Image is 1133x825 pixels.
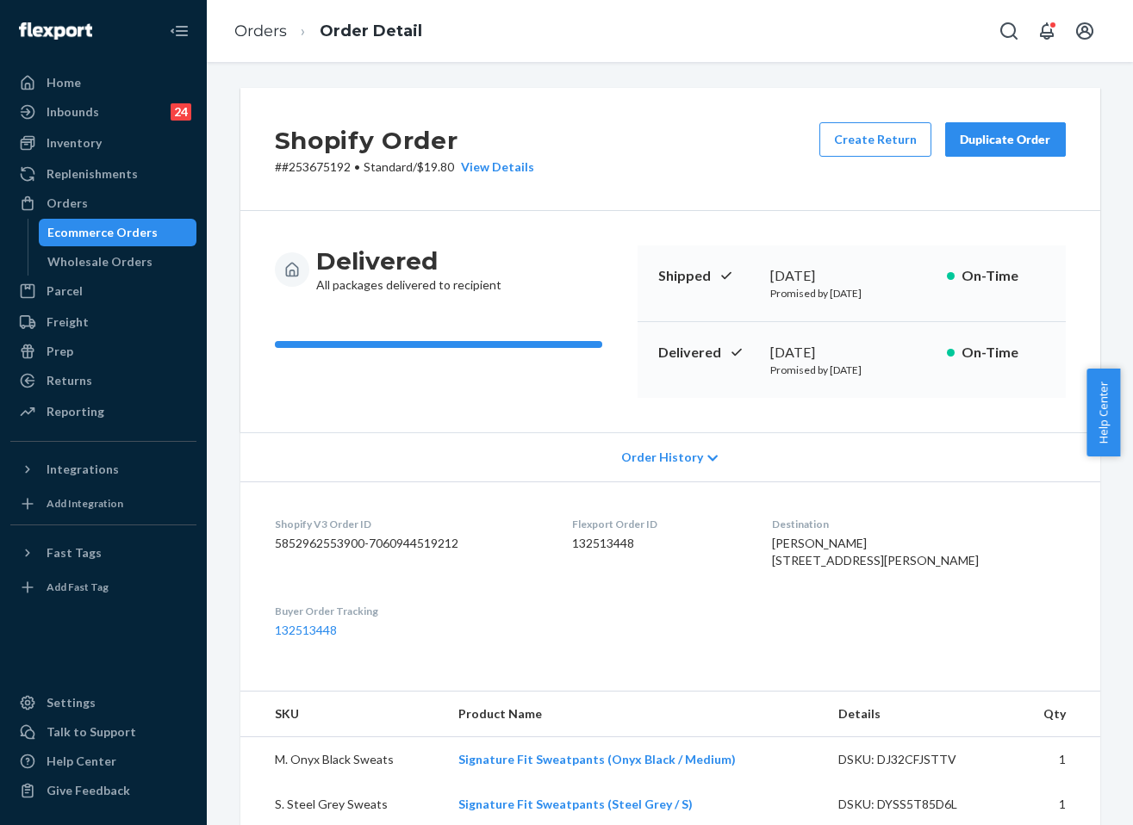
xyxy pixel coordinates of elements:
a: Signature Fit Sweatpants (Onyx Black / Medium) [458,752,736,766]
td: M. Onyx Black Sweats [240,737,445,783]
div: Duplicate Order [960,131,1051,148]
button: Close Navigation [162,14,196,48]
div: Replenishments [47,165,138,183]
h2: Shopify Order [275,122,534,158]
div: Give Feedback [47,782,130,799]
div: All packages delivered to recipient [316,245,501,294]
button: Open account menu [1068,14,1102,48]
div: [DATE] [770,266,933,286]
a: Home [10,69,196,96]
div: Parcel [47,282,83,300]
td: 1 [1013,737,1099,783]
a: Inventory [10,129,196,157]
div: Inbounds [47,103,99,121]
div: 24 [171,103,191,121]
a: Signature Fit Sweatpants (Steel Grey / S) [458,797,693,811]
div: Wholesale Orders [47,253,153,270]
a: Inbounds24 [10,98,196,126]
dt: Destination [772,517,1066,531]
div: Inventory [47,134,102,152]
ol: breadcrumbs [221,6,436,57]
div: [DATE] [770,343,933,363]
a: Orders [234,22,287,40]
div: Add Fast Tag [47,580,109,594]
button: Talk to Support [10,718,196,746]
div: Integrations [47,461,119,478]
p: Shipped [658,266,756,286]
a: 132513448 [275,623,337,637]
div: Ecommerce Orders [47,224,158,241]
button: Create Return [819,122,931,157]
a: Wholesale Orders [39,248,197,276]
a: Help Center [10,747,196,775]
div: Reporting [47,403,104,420]
a: Settings [10,689,196,716]
div: Talk to Support [47,723,136,741]
button: Duplicate Order [945,122,1066,157]
a: Freight [10,308,196,336]
a: Replenishments [10,160,196,188]
button: Open Search Box [992,14,1026,48]
th: Product Name [445,692,825,737]
a: Add Fast Tag [10,574,196,601]
th: Details [825,692,1014,737]
a: Ecommerce Orders [39,219,197,246]
dt: Flexport Order ID [572,517,744,531]
span: Order History [621,449,703,466]
span: • [354,159,360,174]
th: Qty [1013,692,1099,737]
button: Help Center [1086,369,1120,456]
a: Prep [10,338,196,365]
a: Parcel [10,277,196,305]
div: Settings [47,694,96,711]
dt: Shopify V3 Order ID [275,517,545,531]
p: Delivered [658,343,756,363]
a: Add Integration [10,490,196,518]
div: DSKU: DJ32CFJSTTV [838,751,1000,768]
dd: 132513448 [572,535,744,552]
th: SKU [240,692,445,737]
h3: Delivered [316,245,501,276]
dd: 5852962553900-7060944519212 [275,535,545,552]
span: [PERSON_NAME] [STREET_ADDRESS][PERSON_NAME] [772,536,979,568]
p: # #253675192 / $19.80 [275,158,534,176]
a: Reporting [10,398,196,425]
div: Fast Tags [47,544,102,561]
p: Promised by [DATE] [770,363,933,377]
div: Add Integration [47,496,123,511]
button: Fast Tags [10,539,196,567]
a: Returns [10,367,196,394]
p: On-Time [962,343,1045,363]
div: DSKU: DYSS5T85D6L [838,796,1000,813]
div: Prep [47,343,73,360]
p: Promised by [DATE] [770,286,933,301]
img: Flexport logo [19,22,92,40]
iframe: Opens a widget where you can chat to one of our agents [1024,773,1116,816]
div: Home [47,74,81,91]
button: Give Feedback [10,777,196,804]
div: Freight [47,313,89,331]
a: Orders [10,189,196,217]
div: Help Center [47,753,116,770]
a: Order Detail [320,22,422,40]
p: On-Time [962,266,1045,286]
button: Integrations [10,456,196,483]
dt: Buyer Order Tracking [275,604,545,618]
span: Standard [364,159,413,174]
button: Open notifications [1030,14,1064,48]
div: Orders [47,195,88,212]
button: View Details [454,158,534,176]
div: Returns [47,372,92,389]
